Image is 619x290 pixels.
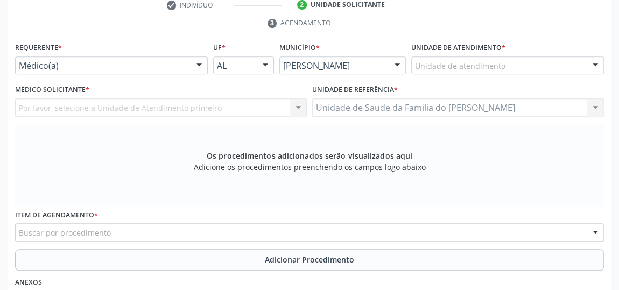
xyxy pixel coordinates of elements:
span: [PERSON_NAME] [283,60,384,71]
span: Adicionar Procedimento [265,254,354,265]
span: Buscar por procedimento [19,227,111,238]
label: Requerente [15,40,62,56]
label: UF [213,40,226,56]
span: Unidade de atendimento [415,60,505,72]
label: Unidade de atendimento [411,40,505,56]
label: Item de agendamento [15,207,98,224]
label: Médico Solicitante [15,82,89,98]
span: Adicione os procedimentos preenchendo os campos logo abaixo [194,161,426,173]
span: Médico(a) [19,60,186,71]
label: Unidade de referência [312,82,398,98]
span: AL [217,60,252,71]
span: Os procedimentos adicionados serão visualizados aqui [207,150,412,161]
button: Adicionar Procedimento [15,249,604,271]
label: Município [279,40,320,56]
